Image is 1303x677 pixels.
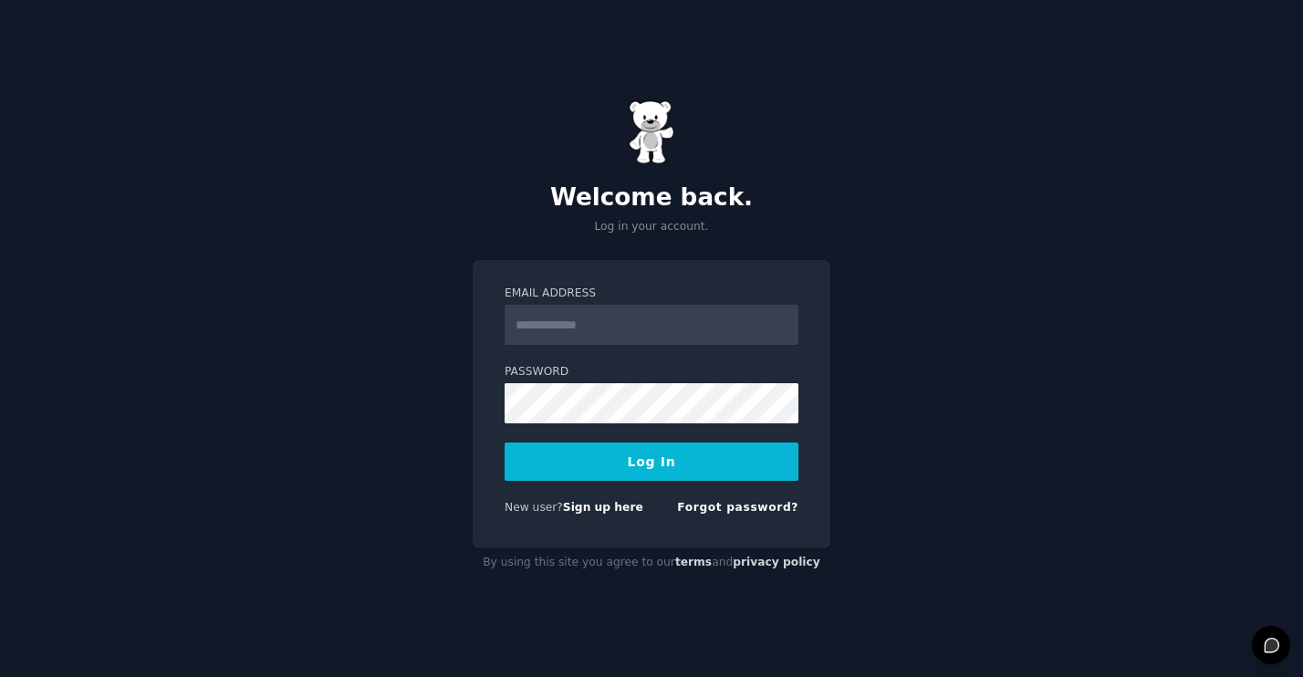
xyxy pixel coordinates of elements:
[473,548,830,578] div: By using this site you agree to our and
[629,100,674,164] img: Gummy Bear
[505,286,798,302] label: Email Address
[505,443,798,481] button: Log In
[675,556,712,568] a: terms
[473,183,830,213] h2: Welcome back.
[505,364,798,380] label: Password
[505,501,563,514] span: New user?
[733,556,820,568] a: privacy policy
[473,219,830,235] p: Log in your account.
[563,501,643,514] a: Sign up here
[677,501,798,514] a: Forgot password?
